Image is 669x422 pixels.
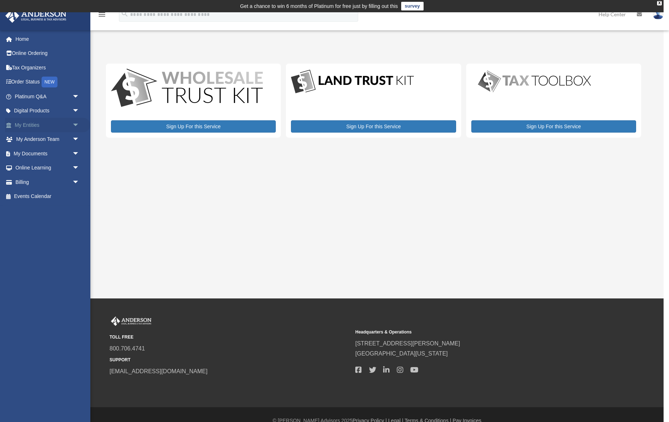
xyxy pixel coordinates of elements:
[355,340,460,346] a: [STREET_ADDRESS][PERSON_NAME]
[291,120,456,133] a: Sign Up For this Service
[72,104,87,119] span: arrow_drop_down
[5,32,90,46] a: Home
[110,368,207,374] a: [EMAIL_ADDRESS][DOMAIN_NAME]
[110,345,145,352] a: 800.706.4741
[291,69,414,95] img: LandTrust_lgo-1.jpg
[5,60,90,75] a: Tax Organizers
[111,69,263,109] img: WS-Trust-Kit-lgo-1.jpg
[5,132,90,147] a: My Anderson Teamarrow_drop_down
[471,120,636,133] a: Sign Up For this Service
[5,161,90,175] a: Online Learningarrow_drop_down
[401,2,424,10] a: survey
[5,46,90,61] a: Online Ordering
[5,118,90,132] a: My Entitiesarrow_drop_down
[98,10,106,19] i: menu
[110,333,350,341] small: TOLL FREE
[657,1,662,5] div: close
[3,9,69,23] img: Anderson Advisors Platinum Portal
[111,120,276,133] a: Sign Up For this Service
[72,132,87,147] span: arrow_drop_down
[5,104,87,118] a: Digital Productsarrow_drop_down
[5,89,90,104] a: Platinum Q&Aarrow_drop_down
[72,118,87,133] span: arrow_drop_down
[121,10,129,18] i: search
[355,350,448,357] a: [GEOGRAPHIC_DATA][US_STATE]
[471,69,598,94] img: taxtoolbox_new-1.webp
[240,2,398,10] div: Get a chance to win 6 months of Platinum for free just by filling out this
[5,75,90,90] a: Order StatusNEW
[355,328,596,336] small: Headquarters & Operations
[653,9,664,20] img: User Pic
[72,89,87,104] span: arrow_drop_down
[5,146,90,161] a: My Documentsarrow_drop_down
[72,175,87,190] span: arrow_drop_down
[110,316,153,326] img: Anderson Advisors Platinum Portal
[42,77,57,87] div: NEW
[72,161,87,176] span: arrow_drop_down
[98,13,106,19] a: menu
[5,189,90,204] a: Events Calendar
[72,146,87,161] span: arrow_drop_down
[5,175,90,189] a: Billingarrow_drop_down
[110,356,350,364] small: SUPPORT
